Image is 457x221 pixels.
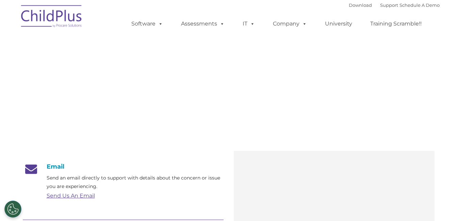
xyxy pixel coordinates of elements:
[47,192,95,199] a: Send Us An Email
[363,17,428,31] a: Training Scramble!!
[236,17,262,31] a: IT
[349,2,372,8] a: Download
[380,2,398,8] a: Support
[4,201,21,218] button: Cookies Settings
[266,17,314,31] a: Company
[318,17,359,31] a: University
[47,174,224,191] p: Send an email directly to support with details about the concern or issue you are experiencing.
[125,17,170,31] a: Software
[18,0,86,34] img: ChildPlus by Procare Solutions
[399,2,440,8] a: Schedule A Demo
[174,17,231,31] a: Assessments
[23,163,224,170] h4: Email
[349,2,440,8] font: |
